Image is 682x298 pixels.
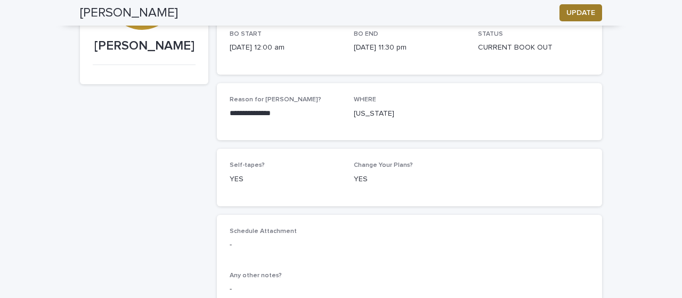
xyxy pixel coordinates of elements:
[478,42,589,53] p: CURRENT BOOK OUT
[230,272,282,279] span: Any other notes?
[354,96,376,103] span: WHERE
[230,31,262,37] span: BO START
[80,5,178,21] h2: [PERSON_NAME]
[230,174,341,185] p: YES
[230,284,589,295] p: -
[230,96,321,103] span: Reason for [PERSON_NAME]?
[354,31,378,37] span: BO END
[354,162,413,168] span: Change Your Plans?
[478,31,503,37] span: STATUS
[354,108,465,119] p: [US_STATE]
[230,239,341,251] p: -
[230,228,297,235] span: Schedule Attachment
[230,42,341,53] p: [DATE] 12:00 am
[354,174,465,185] p: YES
[559,4,602,21] button: UPDATE
[354,42,465,53] p: [DATE] 11:30 pm
[230,162,265,168] span: Self-tapes?
[566,7,595,18] span: UPDATE
[93,38,196,54] p: [PERSON_NAME]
